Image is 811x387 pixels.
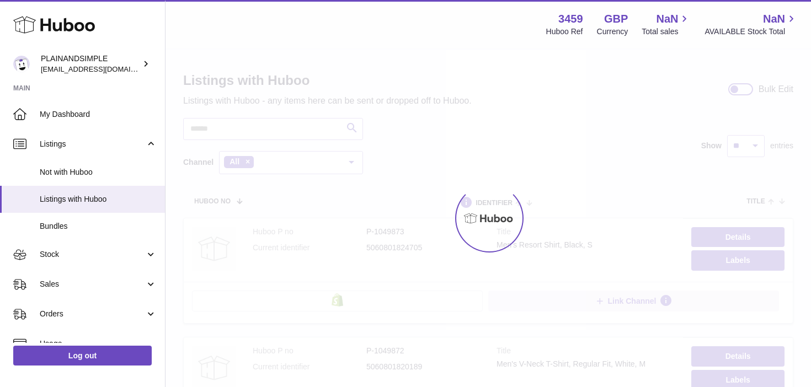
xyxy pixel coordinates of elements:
span: Listings with Huboo [40,194,157,205]
div: Huboo Ref [546,26,583,37]
span: Not with Huboo [40,167,157,178]
span: Stock [40,249,145,260]
span: Total sales [642,26,691,37]
span: Orders [40,309,145,319]
img: duco@plainandsimple.com [13,56,30,72]
strong: GBP [604,12,628,26]
a: NaN AVAILABLE Stock Total [705,12,798,37]
div: PLAINANDSIMPLE [41,53,140,74]
span: My Dashboard [40,109,157,120]
span: [EMAIL_ADDRESS][DOMAIN_NAME] [41,64,162,73]
div: Currency [597,26,628,37]
span: NaN [763,12,785,26]
a: Log out [13,346,152,365]
span: Listings [40,139,145,149]
a: NaN Total sales [642,12,691,37]
span: AVAILABLE Stock Total [705,26,798,37]
span: NaN [656,12,678,26]
span: Usage [40,338,157,349]
span: Bundles [40,221,157,232]
span: Sales [40,279,145,289]
strong: 3459 [558,12,583,26]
